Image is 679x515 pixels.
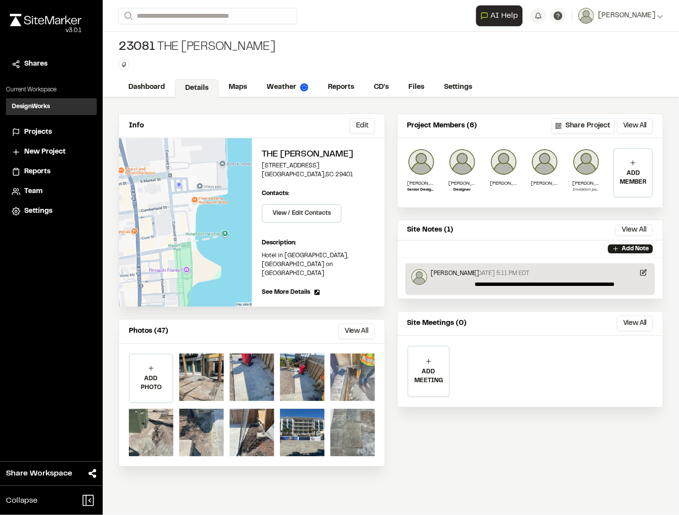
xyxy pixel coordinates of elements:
[531,148,559,176] img: Miles Holland
[24,206,52,217] span: Settings
[338,323,374,339] button: View All
[262,161,375,170] p: [STREET_ADDRESS]
[407,180,435,187] p: [PERSON_NAME]
[475,269,529,278] p: [DATE] 5:11 PM EDT
[476,5,526,26] div: Open AI Assistant
[12,127,91,138] a: Projects
[598,10,655,21] span: [PERSON_NAME]
[257,78,318,97] a: Weather
[175,79,219,98] a: Details
[408,367,449,385] p: ADD MEETING
[617,118,653,134] button: View All
[476,5,522,26] button: Open AI Assistant
[448,180,476,187] p: [PERSON_NAME]
[617,316,653,331] button: View All
[448,187,476,193] p: Designer
[407,120,478,131] p: Project Members (6)
[300,83,308,91] img: precipai.png
[119,78,175,97] a: Dashboard
[12,166,91,177] a: Reports
[24,59,47,70] span: Shares
[615,224,653,236] button: View All
[262,238,375,247] p: Description:
[364,78,399,97] a: CD's
[12,59,91,70] a: Shares
[551,118,615,134] button: Share Project
[614,169,652,187] p: ADD MEMBER
[407,225,454,236] p: Site Notes (1)
[24,127,52,138] span: Projects
[12,102,50,111] h3: DesignWorks
[622,244,649,253] p: Add Note
[119,40,155,55] span: 23081
[262,170,375,179] p: [GEOGRAPHIC_DATA] , SC 29401
[219,78,257,97] a: Maps
[6,468,72,479] span: Share Workspace
[490,10,518,22] span: AI Help
[572,180,600,187] p: [PERSON_NAME]
[490,180,518,187] p: [PERSON_NAME]
[572,187,600,193] p: Invitation pending
[578,8,594,24] img: User
[12,186,91,197] a: Team
[119,8,136,24] button: Search
[434,78,482,97] a: Settings
[119,59,129,70] button: Edit Tags
[318,78,364,97] a: Reports
[10,26,81,35] div: Oh geez...please don't...
[407,187,435,193] p: Senior Designer
[130,374,172,392] p: ADD PHOTO
[12,206,91,217] a: Settings
[531,180,559,187] p: [PERSON_NAME]
[24,186,42,197] span: Team
[262,204,342,223] button: View / Edit Contacts
[262,288,310,297] span: See More Details
[490,148,518,176] img: Samantha Bost
[6,85,97,94] p: Current Workspace
[572,148,600,176] img: Nathan Dittman
[119,40,276,55] div: The [PERSON_NAME]
[407,148,435,176] img: Arianne Wolfe
[129,326,168,337] p: Photos (47)
[262,189,289,198] p: Contacts:
[12,147,91,158] a: New Project
[448,148,476,176] img: Emily Rogers
[431,269,479,278] p: [PERSON_NAME]
[10,14,81,26] img: rebrand.png
[350,118,375,134] button: Edit
[411,269,427,285] img: Miles Holland
[407,318,467,329] p: Site Meetings (0)
[6,495,38,507] span: Collapse
[399,78,434,97] a: Files
[129,120,144,131] p: Info
[262,251,375,278] p: Hotel in [GEOGRAPHIC_DATA], [GEOGRAPHIC_DATA] on [GEOGRAPHIC_DATA]
[262,148,375,161] h2: The [PERSON_NAME]
[578,8,663,24] button: [PERSON_NAME]
[24,147,66,158] span: New Project
[24,166,50,177] span: Reports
